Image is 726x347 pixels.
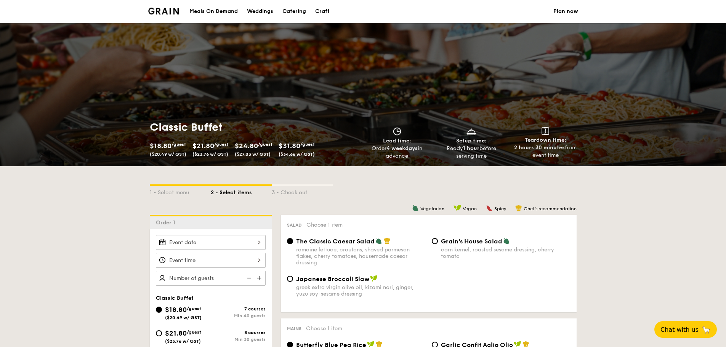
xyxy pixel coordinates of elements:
[363,145,431,160] div: Order in advance
[156,219,178,226] span: Order 1
[296,284,426,297] div: greek extra virgin olive oil, kizami nori, ginger, yuzu soy-sesame dressing
[524,206,577,211] span: Chef's recommendation
[441,246,571,259] div: corn kernel, roasted sesame dressing, cherry tomato
[279,142,300,150] span: $31.80
[156,235,266,250] input: Event date
[494,206,506,211] span: Spicy
[503,237,510,244] img: icon-vegetarian.fe4039eb.svg
[432,238,438,244] input: Grain's House Saladcorn kernel, roasted sesame dressing, cherry tomato
[279,152,315,157] span: ($34.66 w/ GST)
[296,238,375,245] span: The Classic Caesar Salad
[463,145,479,152] strong: 1 hour
[456,138,487,144] span: Setup time:
[156,271,266,286] input: Number of guests
[306,222,343,228] span: Choose 1 item
[187,306,201,311] span: /guest
[254,271,266,285] img: icon-add.58712e84.svg
[412,205,419,211] img: icon-vegetarian.fe4039eb.svg
[391,127,403,136] img: icon-clock.2db775ea.svg
[165,329,187,337] span: $21.80
[214,142,229,147] span: /guest
[150,142,171,150] span: $18.80
[441,238,502,245] span: Grain's House Salad
[300,142,315,147] span: /guest
[211,330,266,335] div: 8 courses
[306,325,342,332] span: Choose 1 item
[192,142,214,150] span: $21.80
[243,271,254,285] img: icon-reduce.1d2dbef1.svg
[150,120,360,134] h1: Classic Buffet
[660,326,699,333] span: Chat with us
[287,276,293,282] input: Japanese Broccoli Slawgreek extra virgin olive oil, kizami nori, ginger, yuzu soy-sesame dressing
[211,313,266,318] div: Min 40 guests
[156,330,162,336] input: $21.80/guest($23.76 w/ GST)8 coursesMin 30 guests
[515,205,522,211] img: icon-chef-hat.a58ddaea.svg
[384,237,391,244] img: icon-chef-hat.a58ddaea.svg
[383,138,411,144] span: Lead time:
[386,145,418,152] strong: 4 weekdays
[525,137,566,143] span: Teardown time:
[192,152,228,157] span: ($23.76 w/ GST)
[375,237,382,244] img: icon-vegetarian.fe4039eb.svg
[258,142,272,147] span: /guest
[514,144,565,151] strong: 2 hours 30 minutes
[702,325,711,334] span: 🦙
[296,275,369,283] span: Japanese Broccoli Slaw
[437,145,505,160] div: Ready before serving time
[150,152,186,157] span: ($20.49 w/ GST)
[287,222,302,228] span: Salad
[486,205,493,211] img: icon-spicy.37a8142b.svg
[187,329,201,335] span: /guest
[542,127,549,135] img: icon-teardown.65201eee.svg
[156,295,194,301] span: Classic Buffet
[156,253,266,268] input: Event time
[211,306,266,312] div: 7 courses
[171,142,186,147] span: /guest
[165,315,202,320] span: ($20.49 w/ GST)
[287,326,301,331] span: Mains
[211,186,272,197] div: 2 - Select items
[156,307,162,313] input: $18.80/guest($20.49 w/ GST)7 coursesMin 40 guests
[420,206,444,211] span: Vegetarian
[165,305,187,314] span: $18.80
[296,246,426,266] div: romaine lettuce, croutons, shaved parmesan flakes, cherry tomatoes, housemade caesar dressing
[654,321,717,338] button: Chat with us🦙
[370,275,378,282] img: icon-vegan.f8ff3823.svg
[148,8,179,14] img: Grain
[511,144,580,159] div: from event time
[454,205,461,211] img: icon-vegan.f8ff3823.svg
[150,186,211,197] div: 1 - Select menu
[466,127,477,136] img: icon-dish.430c3a2e.svg
[235,152,271,157] span: ($27.03 w/ GST)
[211,337,266,342] div: Min 30 guests
[148,8,179,14] a: Logotype
[463,206,477,211] span: Vegan
[235,142,258,150] span: $24.80
[165,339,201,344] span: ($23.76 w/ GST)
[287,238,293,244] input: The Classic Caesar Saladromaine lettuce, croutons, shaved parmesan flakes, cherry tomatoes, house...
[272,186,333,197] div: 3 - Check out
